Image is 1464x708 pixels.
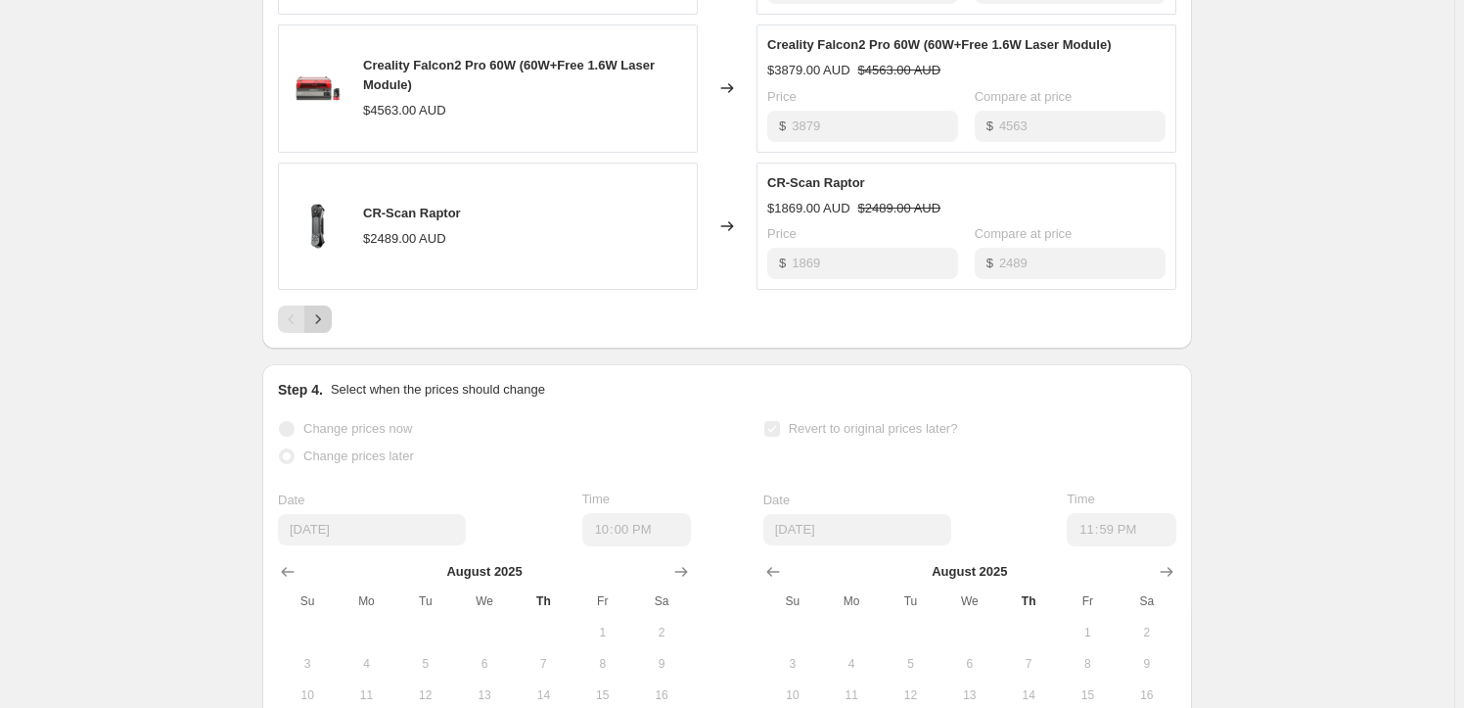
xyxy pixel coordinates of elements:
span: Change prices later [303,448,414,463]
span: Sa [1125,593,1168,609]
span: 16 [1125,687,1168,703]
strike: $4563.00 AUD [858,61,941,80]
span: Compare at price [975,226,1073,241]
button: Friday August 1 2025 [573,617,632,648]
button: Show previous month, July 2025 [274,558,301,586]
span: Time [1067,492,1094,506]
button: Show previous month, July 2025 [759,558,787,586]
span: We [463,593,506,609]
th: Tuesday [396,586,455,617]
span: 6 [948,656,991,672]
span: 9 [640,656,683,672]
div: $1869.00 AUD [767,199,850,218]
button: Sunday August 3 2025 [763,648,822,680]
input: 12:00 [582,513,692,546]
span: 3 [771,656,814,672]
span: $ [779,256,786,270]
span: Price [767,89,797,104]
img: CR-Scan_Raptor_1_80x.png [289,197,347,256]
span: Sa [640,593,683,609]
span: 4 [344,656,388,672]
span: 14 [522,687,565,703]
div: $4563.00 AUD [363,101,446,120]
th: Monday [822,586,881,617]
span: CR-Scan Raptor [767,175,865,190]
button: Tuesday August 5 2025 [881,648,939,680]
button: Saturday August 9 2025 [1118,648,1176,680]
span: 4 [830,656,873,672]
div: $3879.00 AUD [767,61,850,80]
input: 12:00 [1067,513,1176,546]
span: 15 [581,687,624,703]
span: Th [1007,593,1050,609]
span: 3 [286,656,329,672]
span: Th [522,593,565,609]
th: Wednesday [940,586,999,617]
span: CR-Scan Raptor [363,206,461,220]
th: Saturday [632,586,691,617]
p: Select when the prices should change [331,380,545,400]
span: Compare at price [975,89,1073,104]
span: 7 [522,656,565,672]
span: Change prices now [303,421,412,436]
button: Thursday August 7 2025 [514,648,572,680]
span: 5 [889,656,932,672]
button: Thursday August 7 2025 [999,648,1058,680]
th: Sunday [278,586,337,617]
span: Mo [830,593,873,609]
button: Friday August 1 2025 [1058,617,1117,648]
button: Tuesday August 5 2025 [396,648,455,680]
input: 8/28/2025 [278,514,466,545]
th: Friday [573,586,632,617]
th: Wednesday [455,586,514,617]
span: $ [986,118,993,133]
span: 5 [404,656,447,672]
button: Saturday August 9 2025 [632,648,691,680]
button: Monday August 4 2025 [822,648,881,680]
span: 10 [771,687,814,703]
input: 8/28/2025 [763,514,951,545]
span: 13 [948,687,991,703]
span: Mo [344,593,388,609]
span: $ [779,118,786,133]
th: Friday [1058,586,1117,617]
span: 15 [1066,687,1109,703]
span: 1 [581,625,624,640]
span: 9 [1125,656,1168,672]
nav: Pagination [278,306,332,333]
button: Friday August 8 2025 [573,648,632,680]
span: Price [767,226,797,241]
h2: Step 4. [278,380,323,400]
span: 2 [1125,625,1168,640]
span: Creality Falcon2 Pro 60W (60W+Free 1.6W Laser Module) [767,37,1111,52]
th: Saturday [1118,586,1176,617]
span: 12 [404,687,447,703]
th: Sunday [763,586,822,617]
button: Friday August 8 2025 [1058,648,1117,680]
span: Date [763,493,790,507]
span: 8 [1066,656,1109,672]
span: 11 [830,687,873,703]
span: Tu [404,593,447,609]
span: 13 [463,687,506,703]
span: Tu [889,593,932,609]
th: Monday [337,586,395,617]
button: Wednesday August 6 2025 [940,648,999,680]
div: $2489.00 AUD [363,229,446,249]
span: Su [286,593,329,609]
span: Fr [1066,593,1109,609]
span: 8 [581,656,624,672]
button: Show next month, September 2025 [667,558,695,586]
span: 12 [889,687,932,703]
button: Next [304,306,332,333]
span: 6 [463,656,506,672]
span: Date [278,493,304,507]
button: Saturday August 2 2025 [1118,617,1176,648]
span: Creality Falcon2 Pro 60W (60W+Free 1.6W Laser Module) [363,58,655,92]
img: Falcon2Pro40W_1.6W_80x.png [289,59,347,118]
span: 7 [1007,656,1050,672]
span: $ [986,256,993,270]
button: Monday August 4 2025 [337,648,395,680]
th: Thursday [514,586,572,617]
th: Thursday [999,586,1058,617]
